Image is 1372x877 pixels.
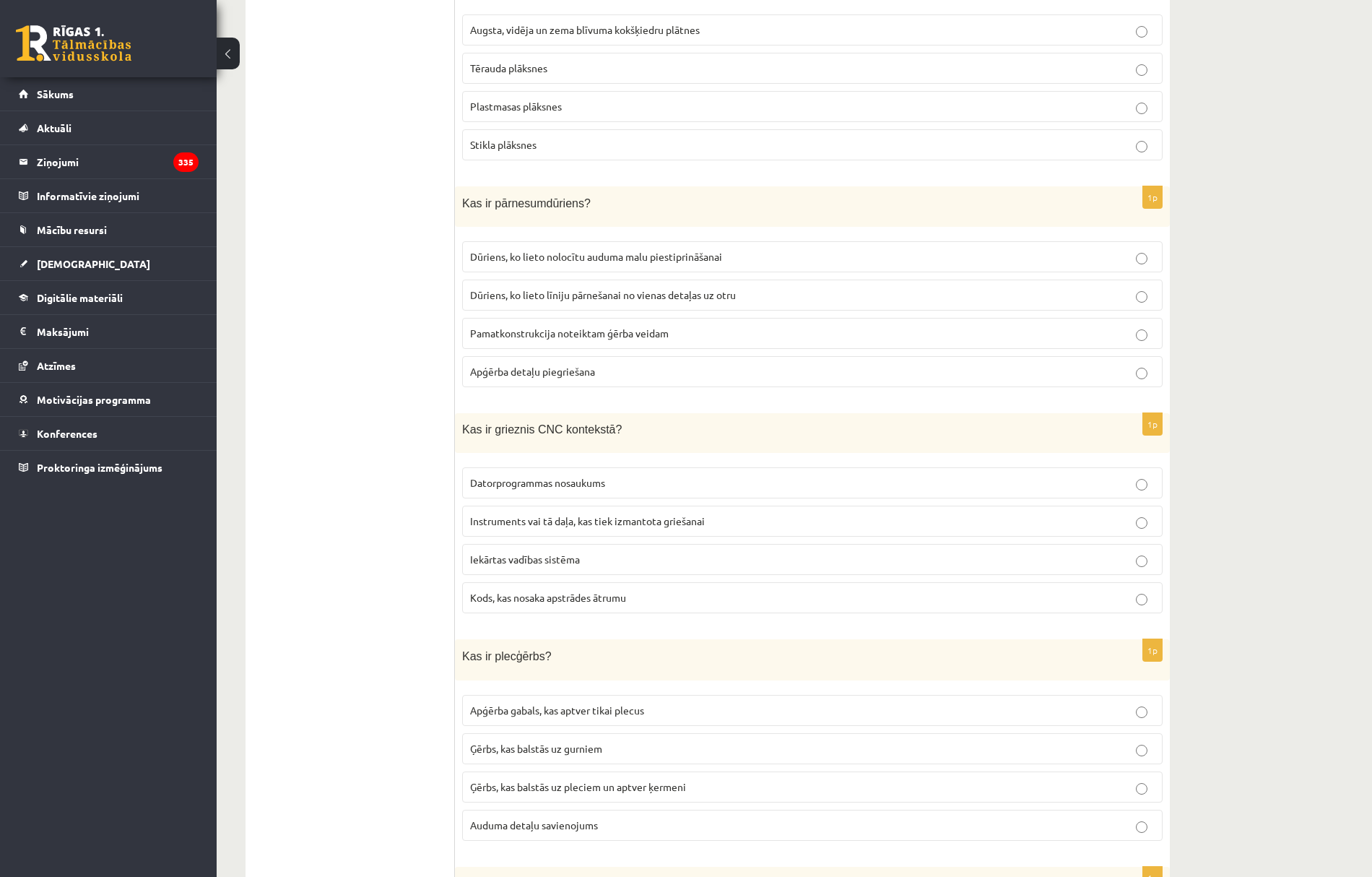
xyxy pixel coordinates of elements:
[1136,26,1147,38] input: Augsta, vidēja un zema blīvuma kokšķiedru plātnes
[470,138,537,151] span: Stikla plāksnes
[1136,479,1147,491] input: Datorprogrammas nosaukums
[1136,141,1147,152] input: Stikla plāksnes
[37,179,199,212] legend: Informatīvie ziņojumi
[470,514,705,527] span: Instruments vai tā daļa, kas tiek izmantota griešanai
[37,291,123,304] span: Digitālie materiāli
[470,591,626,604] span: Kods, kas nosaka apstrādes ātrumu
[1136,783,1147,795] input: Ģērbs, kas balstās uz pleciem un aptver ķermeni
[19,77,199,111] a: Sākums
[1136,368,1147,379] input: Apģērba detaļu piegriešana
[1136,745,1147,756] input: Ģērbs, kas balstās uz gurniem
[37,461,162,474] span: Proktoringa izmēģinājums
[19,349,199,382] a: Atzīmes
[19,111,199,144] a: Aktuāli
[470,476,605,489] span: Datorprogrammas nosaukums
[37,257,150,270] span: [DEMOGRAPHIC_DATA]
[1142,186,1163,209] p: 1p
[19,179,199,212] a: Informatīvie ziņojumi
[1136,821,1147,833] input: Auduma detaļu savienojums
[37,87,74,100] span: Sākums
[19,383,199,416] a: Motivācijas programma
[37,121,71,134] span: Aktuāli
[1136,253,1147,264] input: Dūriens, ko lieto nolocītu auduma malu piestiprināšanai
[19,247,199,280] a: [DEMOGRAPHIC_DATA]
[19,417,199,450] a: Konferences
[1136,707,1147,718] input: Apģērba gabals, kas aptver tikai plecus
[1136,594,1147,605] input: Kods, kas nosaka apstrādes ātrumu
[19,451,199,484] a: Proktoringa izmēģinājums
[1136,517,1147,529] input: Instruments vai tā daļa, kas tiek izmantota griešanai
[1136,103,1147,114] input: Plastmasas plāksnes
[470,553,580,566] span: Iekārtas vadības sistēma
[37,145,199,178] legend: Ziņojumi
[470,704,644,717] span: Apģērba gabals, kas aptver tikai plecus
[16,25,131,61] a: Rīgas 1. Tālmācības vidusskola
[1142,639,1163,662] p: 1p
[470,327,669,340] span: Pamatkonstrukcija noteiktam ģērba veidam
[470,250,722,263] span: Dūriens, ko lieto nolocītu auduma malu piestiprināšanai
[470,365,595,378] span: Apģērba detaļu piegriešana
[19,281,199,314] a: Digitālie materiāli
[470,100,562,113] span: Plastmasas plāksnes
[37,223,107,236] span: Mācību resursi
[37,393,151,406] span: Motivācijas programma
[470,780,686,793] span: Ģērbs, kas balstās uz pleciem un aptver ķermeni
[470,818,598,831] span: Auduma detaļu savienojums
[1136,556,1147,567] input: Iekārtas vadības sistēma
[1136,291,1147,303] input: Dūriens, ko lieto līniju pārnešanai no vienas detaļas uz otru
[1142,412,1163,436] p: 1p
[1136,329,1147,341] input: Pamatkonstrukcija noteiktam ģērba veidam
[19,145,199,178] a: Ziņojumi335
[470,61,547,74] span: Tērauda plāksnes
[462,197,591,209] span: Kas ir pārnesumdūriens?
[37,315,199,348] legend: Maksājumi
[173,152,199,172] i: 335
[19,315,199,348] a: Maksājumi
[19,213,199,246] a: Mācību resursi
[462,650,552,662] span: Kas ir plecģērbs?
[462,423,622,436] span: Kas ir grieznis CNC kontekstā?
[1136,64,1147,76] input: Tērauda plāksnes
[37,359,76,372] span: Atzīmes
[470,742,602,755] span: Ģērbs, kas balstās uz gurniem
[470,23,700,36] span: Augsta, vidēja un zema blīvuma kokšķiedru plātnes
[470,288,736,301] span: Dūriens, ko lieto līniju pārnešanai no vienas detaļas uz otru
[37,427,97,440] span: Konferences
